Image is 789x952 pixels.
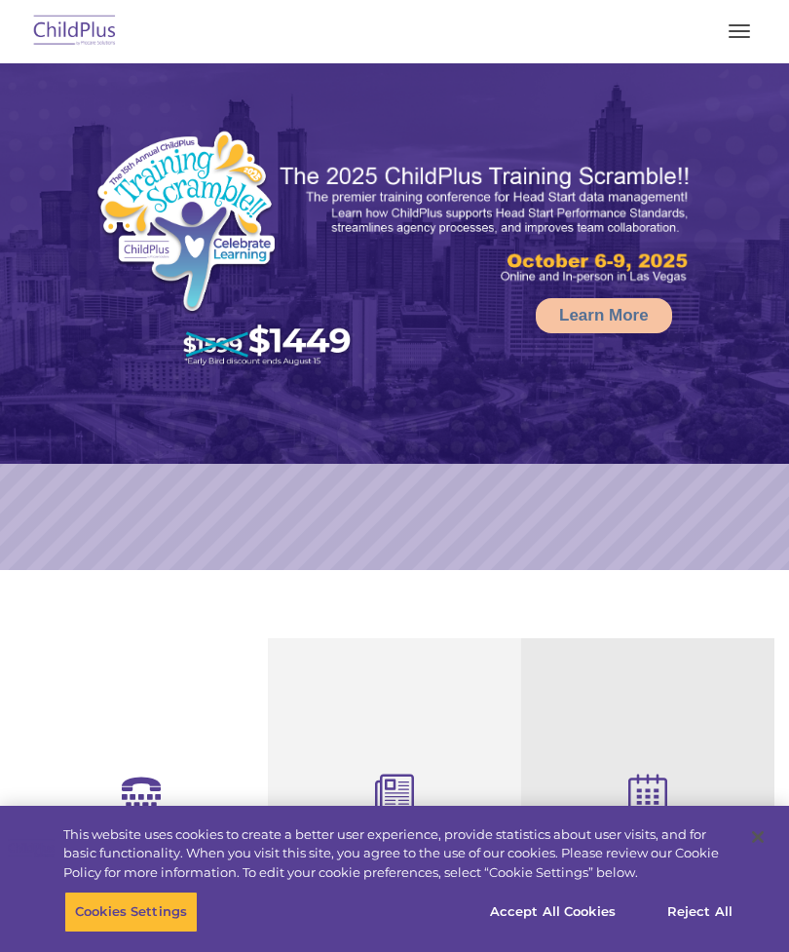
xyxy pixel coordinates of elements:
img: ChildPlus by Procare Solutions [29,9,121,55]
button: Close [736,816,779,858]
button: Reject All [639,892,761,933]
button: Accept All Cookies [479,892,626,933]
a: Learn More [536,298,672,333]
button: Cookies Settings [64,892,198,933]
div: This website uses cookies to create a better user experience, provide statistics about user visit... [63,825,734,883]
